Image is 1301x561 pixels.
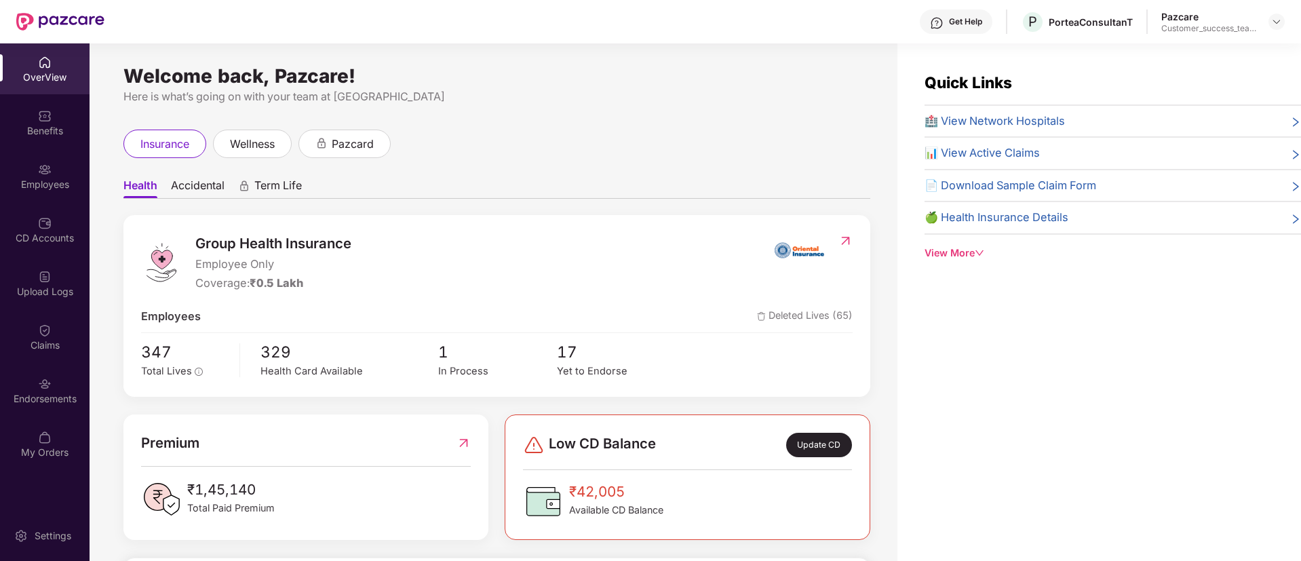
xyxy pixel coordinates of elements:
[171,178,225,198] span: Accidental
[123,88,870,105] div: Here is what’s going on with your team at [GEOGRAPHIC_DATA]
[975,248,984,258] span: down
[1290,212,1301,227] span: right
[569,503,663,518] span: Available CD Balance
[1290,147,1301,162] span: right
[38,216,52,230] img: svg+xml;base64,PHN2ZyBpZD0iQ0RfQWNjb3VudHMiIGRhdGEtbmFtZT0iQ0QgQWNjb3VudHMiIHhtbG5zPSJodHRwOi8vd3...
[1290,180,1301,195] span: right
[141,340,230,364] span: 347
[774,233,825,267] img: insurerIcon
[315,137,328,149] div: animation
[549,433,656,457] span: Low CD Balance
[141,432,199,454] span: Premium
[140,136,189,153] span: insurance
[1161,10,1256,23] div: Pazcare
[141,365,192,377] span: Total Lives
[38,377,52,391] img: svg+xml;base64,PHN2ZyBpZD0iRW5kb3JzZW1lbnRzIiB4bWxucz0iaHR0cDovL3d3dy53My5vcmcvMjAwMC9zdmciIHdpZH...
[757,312,766,321] img: deleteIcon
[1161,23,1256,34] div: Customer_success_team_lead
[38,163,52,176] img: svg+xml;base64,PHN2ZyBpZD0iRW1wbG95ZWVzIiB4bWxucz0iaHR0cDovL3d3dy53My5vcmcvMjAwMC9zdmciIHdpZHRoPS...
[925,73,1012,92] span: Quick Links
[38,56,52,69] img: svg+xml;base64,PHN2ZyBpZD0iSG9tZSIgeG1sbnM9Imh0dHA6Ly93d3cudzMub3JnLzIwMDAvc3ZnIiB3aWR0aD0iMjAiIG...
[925,209,1068,227] span: 🍏 Health Insurance Details
[925,113,1065,130] span: 🏥 View Network Hospitals
[838,234,853,248] img: RedirectIcon
[523,481,564,522] img: CDBalanceIcon
[123,178,157,198] span: Health
[557,340,676,364] span: 17
[925,144,1040,162] span: 📊 View Active Claims
[557,364,676,379] div: Yet to Endorse
[195,368,203,376] span: info-circle
[438,364,557,379] div: In Process
[1290,115,1301,130] span: right
[16,13,104,31] img: New Pazcare Logo
[123,71,870,81] div: Welcome back, Pazcare!
[438,340,557,364] span: 1
[14,529,28,543] img: svg+xml;base64,PHN2ZyBpZD0iU2V0dGluZy0yMHgyMCIgeG1sbnM9Imh0dHA6Ly93d3cudzMub3JnLzIwMDAvc3ZnIiB3aW...
[141,308,201,326] span: Employees
[230,136,275,153] span: wellness
[260,340,438,364] span: 329
[38,270,52,284] img: svg+xml;base64,PHN2ZyBpZD0iVXBsb2FkX0xvZ3MiIGRhdGEtbmFtZT0iVXBsb2FkIExvZ3MiIHhtbG5zPSJodHRwOi8vd3...
[1271,16,1282,27] img: svg+xml;base64,PHN2ZyBpZD0iRHJvcGRvd24tMzJ4MzIiIHhtbG5zPSJodHRwOi8vd3d3LnczLm9yZy8yMDAwL3N2ZyIgd2...
[457,432,471,454] img: RedirectIcon
[930,16,944,30] img: svg+xml;base64,PHN2ZyBpZD0iSGVscC0zMngzMiIgeG1sbnM9Imh0dHA6Ly93d3cudzMub3JnLzIwMDAvc3ZnIiB3aWR0aD...
[1028,14,1037,30] span: P
[786,433,852,457] div: Update CD
[254,178,302,198] span: Term Life
[925,246,1301,260] div: View More
[187,501,275,516] span: Total Paid Premium
[569,481,663,503] span: ₹42,005
[187,479,275,501] span: ₹1,45,140
[141,242,182,283] img: logo
[523,434,545,456] img: svg+xml;base64,PHN2ZyBpZD0iRGFuZ2VyLTMyeDMyIiB4bWxucz0iaHR0cDovL3d3dy53My5vcmcvMjAwMC9zdmciIHdpZH...
[260,364,438,379] div: Health Card Available
[141,479,182,520] img: PaidPremiumIcon
[250,276,303,290] span: ₹0.5 Lakh
[949,16,982,27] div: Get Help
[38,324,52,337] img: svg+xml;base64,PHN2ZyBpZD0iQ2xhaW0iIHhtbG5zPSJodHRwOi8vd3d3LnczLm9yZy8yMDAwL3N2ZyIgd2lkdGg9IjIwIi...
[238,180,250,192] div: animation
[38,109,52,123] img: svg+xml;base64,PHN2ZyBpZD0iQmVuZWZpdHMiIHhtbG5zPSJodHRwOi8vd3d3LnczLm9yZy8yMDAwL3N2ZyIgd2lkdGg9Ij...
[195,233,351,254] span: Group Health Insurance
[195,256,351,273] span: Employee Only
[925,177,1096,195] span: 📄 Download Sample Claim Form
[757,308,853,326] span: Deleted Lives (65)
[332,136,374,153] span: pazcard
[31,529,75,543] div: Settings
[1049,16,1133,28] div: PorteaConsultanT
[38,431,52,444] img: svg+xml;base64,PHN2ZyBpZD0iTXlfT3JkZXJzIiBkYXRhLW5hbWU9Ik15IE9yZGVycyIgeG1sbnM9Imh0dHA6Ly93d3cudz...
[195,275,351,292] div: Coverage:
